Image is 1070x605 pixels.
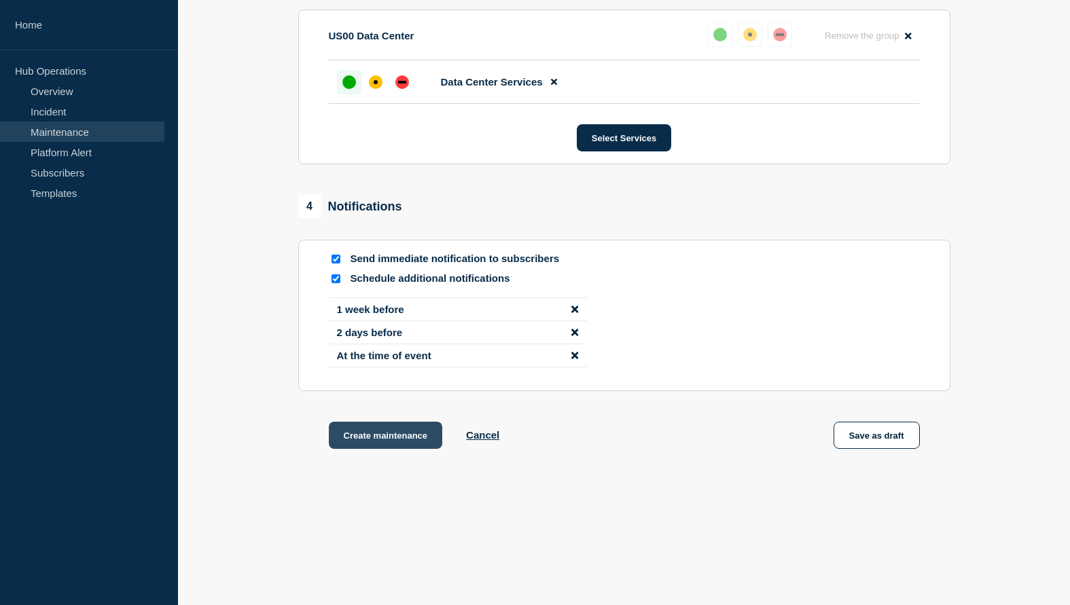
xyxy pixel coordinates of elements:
button: Save as draft [834,422,920,449]
button: up [708,22,732,47]
span: 4 [298,195,321,218]
div: down [395,75,409,89]
button: disable notification 2 days before [571,327,578,338]
button: Cancel [466,429,499,441]
button: Select Services [577,124,671,151]
div: affected [369,75,382,89]
span: Data Center Services [441,76,543,88]
li: 2 days before [329,321,587,344]
div: up [713,28,727,41]
button: Remove the group [817,22,920,49]
div: up [342,75,356,89]
p: Send immediate notification to subscribers [351,253,568,265]
button: disable notification At the time of event [571,350,578,361]
p: Schedule additional notifications [351,272,568,285]
input: Send immediate notification to subscribers [332,255,340,263]
div: down [773,28,787,41]
div: Notifications [298,195,402,218]
input: Schedule additional notifications [332,274,340,283]
p: US00 Data Center [329,30,414,41]
button: affected [738,22,762,47]
li: At the time of event [329,344,587,367]
li: 1 week before [329,297,587,321]
button: down [768,22,792,47]
button: disable notification 1 week before [571,304,578,315]
button: Create maintenance [329,422,443,449]
span: Remove the group [825,31,899,41]
div: affected [743,28,757,41]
